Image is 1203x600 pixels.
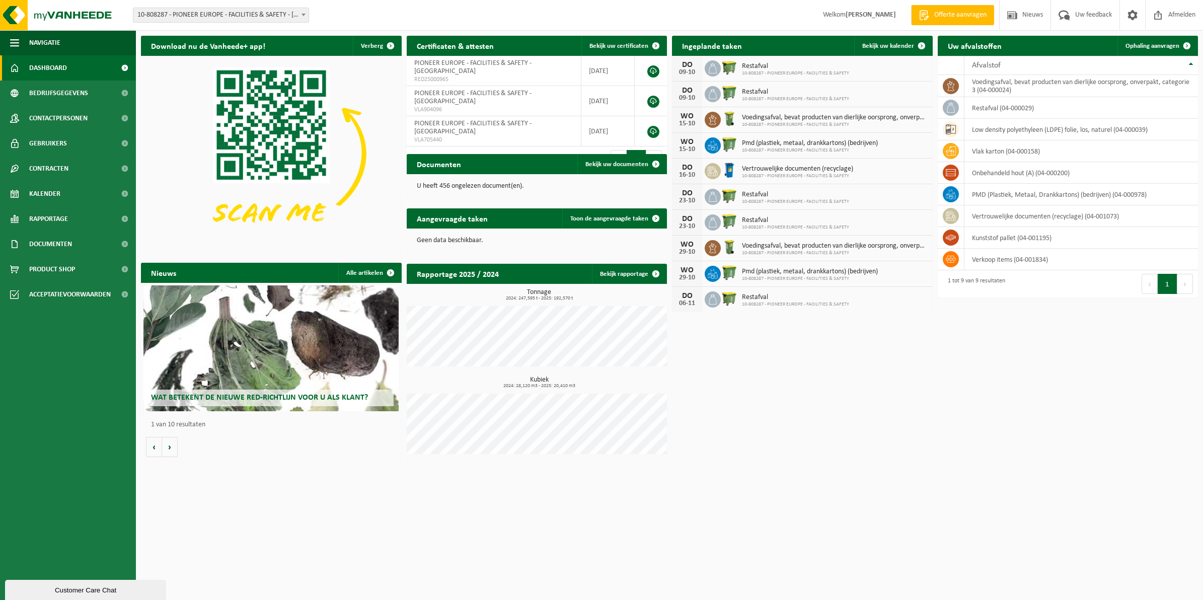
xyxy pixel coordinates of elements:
[721,110,738,127] img: WB-0140-HPE-GN-50
[29,106,88,131] span: Contactpersonen
[677,249,697,256] div: 29-10
[412,384,667,389] span: 2024: 28,120 m3 - 2025: 20,410 m3
[677,138,697,146] div: WO
[677,112,697,120] div: WO
[29,206,68,232] span: Rapportage
[742,268,878,276] span: Pmd (plastiek, metaal, drankkartons) (bedrijven)
[29,257,75,282] span: Product Shop
[677,215,697,223] div: DO
[721,59,738,76] img: WB-1100-HPE-GN-50
[581,56,635,86] td: [DATE]
[742,242,928,250] span: Voedingsafval, bevat producten van dierlijke oorsprong, onverpakt, categorie 3
[29,30,60,55] span: Navigatie
[862,43,914,49] span: Bekijk uw kalender
[143,285,399,411] a: Wat betekent de nieuwe RED-richtlijn voor u als klant?
[742,88,849,96] span: Restafval
[721,264,738,281] img: WB-0770-HPE-GN-50
[414,59,532,75] span: PIONEER EUROPE - FACILITIES & SAFETY - [GEOGRAPHIC_DATA]
[5,578,168,600] iframe: chat widget
[721,290,738,307] img: WB-1100-HPE-GN-50
[742,216,849,224] span: Restafval
[742,276,878,282] span: 10-808287 - PIONEER EUROPE - FACILITIES & SAFETY
[742,191,849,199] span: Restafval
[29,232,72,257] span: Documenten
[353,36,401,56] button: Verberg
[338,263,401,283] a: Alle artikelen
[721,239,738,256] img: WB-0140-HPE-GN-50
[1117,36,1197,56] a: Ophaling aanvragen
[407,208,498,228] h2: Aangevraagde taken
[589,43,648,49] span: Bekijk uw certificaten
[742,147,878,154] span: 10-808287 - PIONEER EUROPE - FACILITIES & SAFETY
[677,266,697,274] div: WO
[29,282,111,307] span: Acceptatievoorwaarden
[677,61,697,69] div: DO
[577,154,666,174] a: Bekijk uw documenten
[677,146,697,153] div: 15-10
[162,437,178,457] button: Volgende
[943,273,1005,295] div: 1 tot 9 van 9 resultaten
[414,106,574,114] span: VLA904096
[146,437,162,457] button: Vorige
[562,208,666,229] a: Toon de aangevraagde taken
[581,116,635,146] td: [DATE]
[141,263,186,282] h2: Nieuws
[964,227,1198,249] td: kunststof pallet (04-001195)
[721,213,738,230] img: WB-0770-HPE-GN-50
[1158,274,1177,294] button: 1
[29,81,88,106] span: Bedrijfsgegevens
[592,264,666,284] a: Bekijk rapportage
[141,56,402,251] img: Download de VHEPlus App
[361,43,383,49] span: Verberg
[1177,274,1193,294] button: Next
[677,189,697,197] div: DO
[964,97,1198,119] td: restafval (04-000029)
[742,199,849,205] span: 10-808287 - PIONEER EUROPE - FACILITIES & SAFETY
[677,274,697,281] div: 29-10
[742,122,928,128] span: 10-808287 - PIONEER EUROPE - FACILITIES & SAFETY
[29,55,67,81] span: Dashboard
[677,172,697,179] div: 16-10
[677,241,697,249] div: WO
[414,120,532,135] span: PIONEER EUROPE - FACILITIES & SAFETY - [GEOGRAPHIC_DATA]
[677,292,697,300] div: DO
[414,90,532,105] span: PIONEER EUROPE - FACILITIES & SAFETY - [GEOGRAPHIC_DATA]
[932,10,989,20] span: Offerte aanvragen
[677,120,697,127] div: 15-10
[29,156,68,181] span: Contracten
[677,69,697,76] div: 09-10
[412,377,667,389] h3: Kubiek
[407,154,471,174] h2: Documenten
[677,223,697,230] div: 23-10
[721,136,738,153] img: WB-0770-HPE-GN-50
[672,36,752,55] h2: Ingeplande taken
[407,264,509,283] h2: Rapportage 2025 / 2024
[570,215,648,222] span: Toon de aangevraagde taken
[133,8,309,22] span: 10-808287 - PIONEER EUROPE - FACILITIES & SAFETY - MELSELE
[412,296,667,301] span: 2024: 247,595 t - 2025: 192,570 t
[1142,274,1158,294] button: Previous
[677,95,697,102] div: 09-10
[721,162,738,179] img: WB-0240-HPE-BE-09
[742,96,849,102] span: 10-808287 - PIONEER EUROPE - FACILITIES & SAFETY
[742,224,849,231] span: 10-808287 - PIONEER EUROPE - FACILITIES & SAFETY
[854,36,932,56] a: Bekijk uw kalender
[141,36,275,55] h2: Download nu de Vanheede+ app!
[742,139,878,147] span: Pmd (plastiek, metaal, drankkartons) (bedrijven)
[742,70,849,77] span: 10-808287 - PIONEER EUROPE - FACILITIES & SAFETY
[742,165,853,173] span: Vertrouwelijke documenten (recyclage)
[964,184,1198,205] td: PMD (Plastiek, Metaal, Drankkartons) (bedrijven) (04-000978)
[29,131,67,156] span: Gebruikers
[964,140,1198,162] td: vlak karton (04-000158)
[417,183,657,190] p: U heeft 456 ongelezen document(en).
[972,61,1001,69] span: Afvalstof
[581,36,666,56] a: Bekijk uw certificaten
[677,300,697,307] div: 06-11
[742,114,928,122] span: Voedingsafval, bevat producten van dierlijke oorsprong, onverpakt, categorie 3
[417,237,657,244] p: Geen data beschikbaar.
[133,8,309,23] span: 10-808287 - PIONEER EUROPE - FACILITIES & SAFETY - MELSELE
[721,85,738,102] img: WB-0770-HPE-GN-50
[414,76,574,84] span: RED25000965
[742,62,849,70] span: Restafval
